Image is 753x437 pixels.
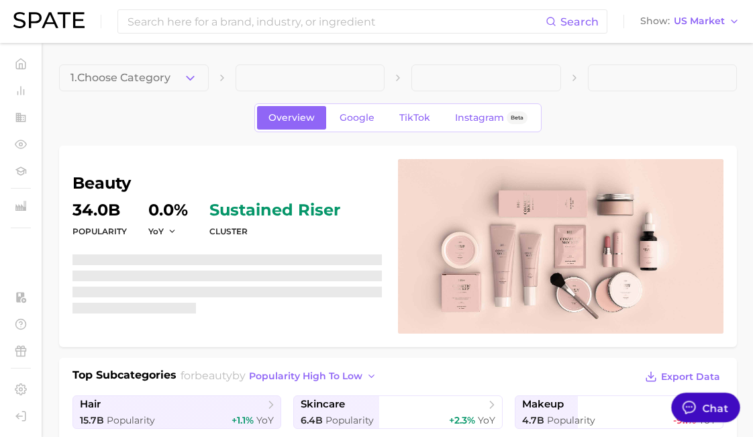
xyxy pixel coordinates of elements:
[699,414,716,426] span: YoY
[560,15,599,28] span: Search
[268,112,315,124] span: Overview
[257,106,326,130] a: Overview
[148,226,177,237] button: YoY
[642,367,723,386] button: Export Data
[246,367,381,385] button: popularity high to low
[673,414,696,426] span: -9.1%
[72,395,281,429] a: hair15.7b Popularity+1.1% YoY
[661,371,720,383] span: Export Data
[11,406,31,426] a: Log out. Currently logged in with e-mail addison@spate.nyc.
[340,112,374,124] span: Google
[256,414,274,426] span: YoY
[72,175,382,191] h1: beauty
[640,17,670,25] span: Show
[399,112,430,124] span: TikTok
[301,414,323,426] span: 6.4b
[209,202,340,218] span: sustained riser
[107,414,155,426] span: Popularity
[59,64,209,91] button: 1.Choose Category
[126,10,546,33] input: Search here for a brand, industry, or ingredient
[325,414,374,426] span: Popularity
[455,112,504,124] span: Instagram
[72,224,127,240] dt: Popularity
[148,226,164,237] span: YoY
[13,12,85,28] img: SPATE
[444,106,539,130] a: InstagramBeta
[522,398,564,411] span: makeup
[449,414,475,426] span: +2.3%
[478,414,495,426] span: YoY
[293,395,502,429] a: skincare6.4b Popularity+2.3% YoY
[181,369,381,382] span: for by
[72,367,177,387] h1: Top Subcategories
[522,414,544,426] span: 4.7b
[328,106,386,130] a: Google
[249,371,362,382] span: popularity high to low
[301,398,345,411] span: skincare
[388,106,442,130] a: TikTok
[232,414,254,426] span: +1.1%
[148,202,188,218] dd: 0.0%
[209,224,340,240] dt: cluster
[515,395,723,429] a: makeup4.7b Popularity-9.1% YoY
[674,17,725,25] span: US Market
[547,414,595,426] span: Popularity
[195,369,232,382] span: beauty
[637,13,743,30] button: ShowUS Market
[70,72,170,84] span: 1. Choose Category
[80,414,104,426] span: 15.7b
[511,112,523,124] span: Beta
[80,398,101,411] span: hair
[72,202,127,218] dd: 34.0b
